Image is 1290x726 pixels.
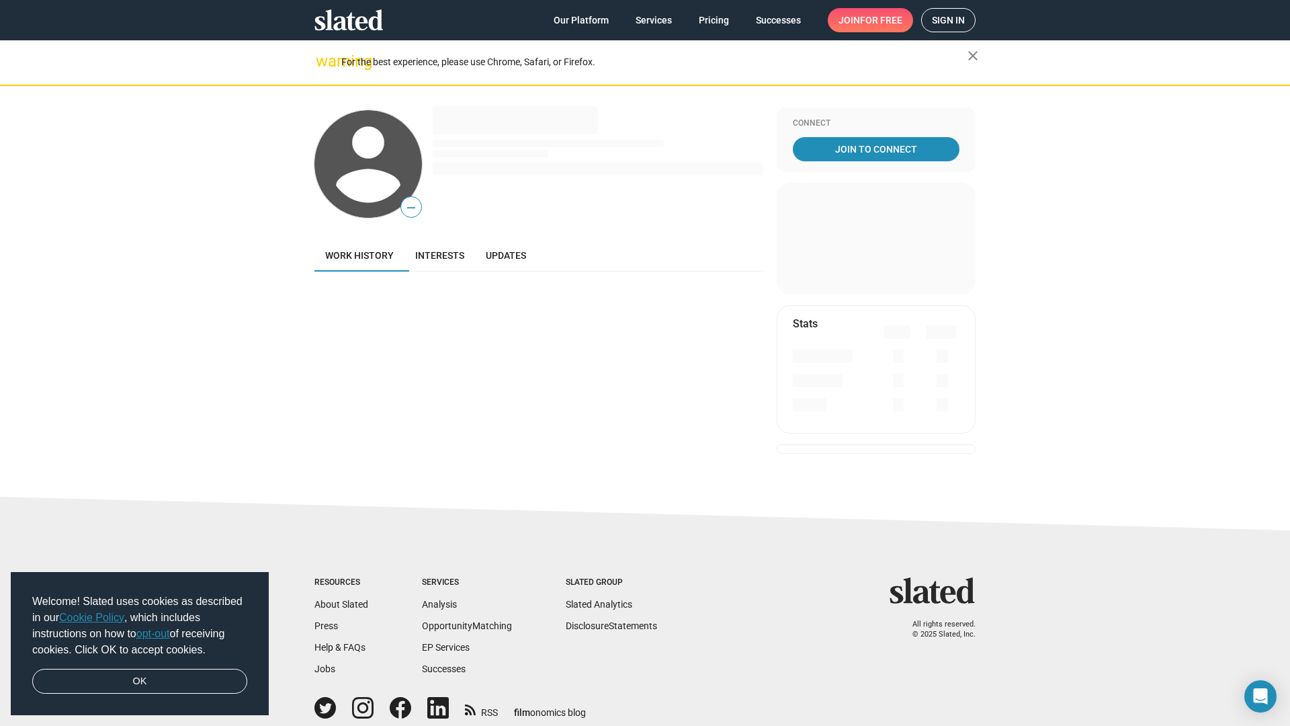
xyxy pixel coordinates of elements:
[32,594,247,658] span: Welcome! Slated uses cookies as described in our , which includes instructions on how to of recei...
[422,642,470,653] a: EP Services
[314,620,338,631] a: Press
[566,620,657,631] a: DisclosureStatements
[795,137,957,161] span: Join To Connect
[965,48,981,64] mat-icon: close
[566,577,657,588] div: Slated Group
[543,8,619,32] a: Our Platform
[932,9,965,32] span: Sign in
[745,8,812,32] a: Successes
[32,669,247,694] a: dismiss cookie message
[314,663,335,674] a: Jobs
[1244,680,1277,713] div: Open Intercom Messenger
[514,696,586,719] a: filmonomics blog
[514,707,530,718] span: film
[314,599,368,610] a: About Slated
[554,8,609,32] span: Our Platform
[11,572,269,716] div: cookieconsent
[422,663,466,674] a: Successes
[314,239,404,272] a: Work history
[486,250,526,261] span: Updates
[688,8,740,32] a: Pricing
[325,250,394,261] span: Work history
[636,8,672,32] span: Services
[314,577,368,588] div: Resources
[566,599,632,610] a: Slated Analytics
[838,8,902,32] span: Join
[59,612,124,623] a: Cookie Policy
[860,8,902,32] span: for free
[401,199,421,216] span: —
[793,137,959,161] a: Join To Connect
[465,698,498,719] a: RSS
[404,239,475,272] a: Interests
[422,599,457,610] a: Analysis
[422,577,512,588] div: Services
[422,620,512,631] a: OpportunityMatching
[314,642,365,653] a: Help & FAQs
[793,317,818,331] mat-card-title: Stats
[475,239,537,272] a: Updates
[921,8,976,32] a: Sign in
[625,8,683,32] a: Services
[699,8,729,32] span: Pricing
[341,53,967,71] div: For the best experience, please use Chrome, Safari, or Firefox.
[136,628,170,639] a: opt-out
[316,53,332,69] mat-icon: warning
[793,118,959,129] div: Connect
[898,620,976,639] p: All rights reserved. © 2025 Slated, Inc.
[415,250,464,261] span: Interests
[756,8,801,32] span: Successes
[828,8,913,32] a: Joinfor free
